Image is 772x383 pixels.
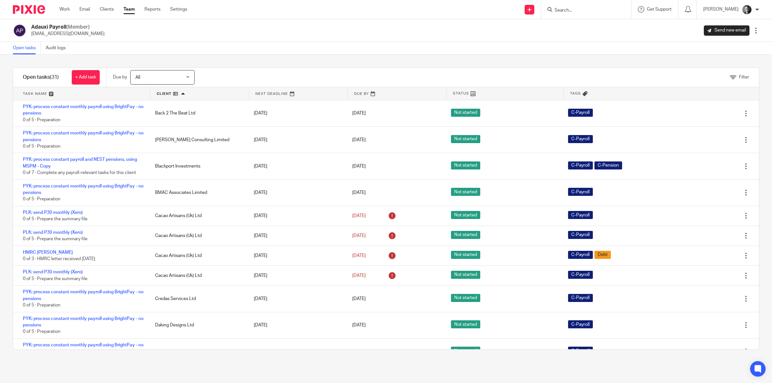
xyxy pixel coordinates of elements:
[149,229,247,242] div: Cacao Artisans (Uk) Ltd
[247,160,346,173] div: [DATE]
[451,320,480,328] span: Not started
[451,211,480,219] span: Not started
[23,210,83,215] a: PLK: send P30 monthly (Xero)
[23,184,143,195] a: PYK: process constant monthly payroll using BrightPay - no pensions
[31,24,105,31] h2: Adauxi Payroll
[352,296,366,301] span: [DATE]
[23,144,60,149] span: 0 of 5 · Preparation
[352,111,366,116] span: [DATE]
[23,170,136,175] span: 0 of 7 · Complete any payroll-relevant tasks for this client
[352,273,366,278] span: [DATE]
[594,251,611,259] span: Debt
[23,250,73,255] a: HMRC [PERSON_NAME]
[31,31,105,37] p: [EMAIL_ADDRESS][DOMAIN_NAME]
[23,118,60,122] span: 0 of 5 · Preparation
[568,320,593,328] span: C-Payroll
[352,214,366,218] span: [DATE]
[23,74,59,81] h1: Open tasks
[23,290,143,301] a: PYK: process constant monthly payroll using BrightPay - no pensions
[647,7,672,12] span: Get Support
[568,231,593,239] span: C-Payroll
[247,292,346,305] div: [DATE]
[23,105,143,115] a: PYK: process constant monthly payroll using BrightPay - no pensions
[703,6,739,13] p: [PERSON_NAME]
[149,269,247,282] div: Cacao Artisans (Uk) Ltd
[124,6,135,13] a: Team
[66,24,90,30] span: (Member)
[568,135,593,143] span: C-Payroll
[451,294,480,302] span: Not started
[79,6,90,13] a: Email
[50,75,59,80] span: (31)
[554,8,612,14] input: Search
[100,6,114,13] a: Clients
[568,251,593,259] span: C-Payroll
[247,209,346,222] div: [DATE]
[453,91,469,96] span: Status
[247,229,346,242] div: [DATE]
[451,231,480,239] span: Not started
[352,253,366,258] span: [DATE]
[247,249,346,262] div: [DATE]
[742,5,752,15] img: DSC_9061-3.jpg
[46,42,70,54] a: Audit logs
[23,157,137,168] a: PYK: process constant payroll and NEST pensions, using MSPM - Copy
[149,186,247,199] div: BMAC Associates Limited
[352,190,366,195] span: [DATE]
[247,107,346,120] div: [DATE]
[113,74,127,80] p: Due by
[149,107,247,120] div: Back 2 The Beat Ltd
[352,164,366,169] span: [DATE]
[23,277,87,281] span: 0 of 5 · Prepare the summary file
[149,249,247,262] div: Cacao Artisans (Uk) Ltd
[13,5,45,14] img: Pixie
[247,186,346,199] div: [DATE]
[23,131,143,142] a: PYK: process constant monthly payroll using BrightPay - no pensions
[170,6,187,13] a: Settings
[451,188,480,196] span: Not started
[60,6,70,13] a: Work
[568,294,593,302] span: C-Payroll
[568,347,593,355] span: C-Payroll
[247,269,346,282] div: [DATE]
[451,135,480,143] span: Not started
[568,161,593,169] span: C-Payroll
[23,230,83,235] a: PLK: send P30 monthly (Xero)
[144,6,161,13] a: Reports
[739,75,749,79] span: Filter
[149,209,247,222] div: Cacao Artisans (Uk) Ltd
[568,211,593,219] span: C-Payroll
[570,91,581,96] span: Tags
[23,329,60,334] span: 0 of 5 · Preparation
[352,323,366,327] span: [DATE]
[149,133,247,146] div: [PERSON_NAME] Consulting Limited
[451,347,480,355] span: Not started
[451,251,480,259] span: Not started
[594,161,622,169] span: C-Pension
[704,25,749,36] a: Send new email
[247,319,346,332] div: [DATE]
[23,316,143,327] a: PYK: process constant monthly payroll using BrightPay - no pensions
[568,109,593,117] span: C-Payroll
[13,42,41,54] a: Open tasks
[451,271,480,279] span: Not started
[149,345,247,358] div: Dri-Days Limited
[72,70,100,85] a: + Add task
[247,345,346,358] div: [DATE]
[451,109,480,117] span: Not started
[23,197,60,202] span: 0 of 5 · Preparation
[568,188,593,196] span: C-Payroll
[149,292,247,305] div: Credas Services Ltd
[451,161,480,169] span: Not started
[149,160,247,173] div: Blackport Investments
[23,270,83,274] a: PLK: send P30 monthly (Xero)
[247,133,346,146] div: [DATE]
[23,257,95,261] span: 0 of 3 · HMRC letter received [DATE]
[23,303,60,307] span: 0 of 5 · Preparation
[13,24,26,37] img: svg%3E
[352,233,366,238] span: [DATE]
[568,271,593,279] span: C-Payroll
[23,343,143,354] a: PYK: process constant monthly payroll using BrightPay - no pensions
[149,319,247,332] div: Daking Designs Ltd
[23,217,87,221] span: 0 of 5 · Prepare the summary file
